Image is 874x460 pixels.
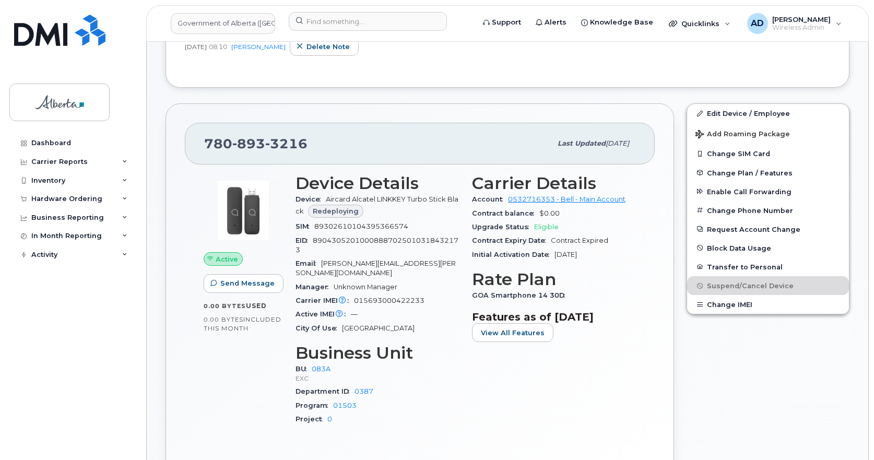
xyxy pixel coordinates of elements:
[740,13,849,34] div: Arunajith Daylath
[351,310,358,318] span: —
[687,144,849,163] button: Change SIM Card
[313,206,359,216] span: Redeploying
[296,195,326,203] span: Device
[574,12,660,33] a: Knowledge Base
[296,237,458,254] span: 89043052010008887025010318432173
[695,130,790,140] span: Add Roaming Package
[681,19,719,28] span: Quicklinks
[296,195,458,215] span: Aircard Alcatel LINKKEY Turbo Stick Black
[296,237,313,244] span: EID
[687,239,849,257] button: Block Data Usage
[606,139,629,147] span: [DATE]
[545,17,566,28] span: Alerts
[472,270,636,289] h3: Rate Plan
[212,179,275,242] img: image20231002-3703462-1t6ig66.jpeg
[296,174,459,193] h3: Device Details
[296,260,321,267] span: Email
[296,344,459,362] h3: Business Unit
[472,223,534,231] span: Upgrade Status
[296,310,351,318] span: Active IMEI
[662,13,738,34] div: Quicklinks
[209,42,227,51] span: 08:10
[751,17,764,30] span: AD
[687,220,849,239] button: Request Account Change
[554,251,577,258] span: [DATE]
[185,42,207,51] span: [DATE]
[687,104,849,123] a: Edit Device / Employee
[476,12,528,33] a: Support
[231,43,286,51] a: [PERSON_NAME]
[306,42,350,52] span: Delete note
[204,274,284,293] button: Send Message
[528,12,574,33] a: Alerts
[558,139,606,147] span: Last updated
[687,276,849,295] button: Suspend/Cancel Device
[296,415,327,423] span: Project
[539,209,560,217] span: $0.00
[296,374,459,383] p: EXC
[687,295,849,314] button: Change IMEI
[296,222,314,230] span: SIM
[551,237,608,244] span: Contract Expired
[472,209,539,217] span: Contract balance
[354,297,424,304] span: 015693000422233
[687,163,849,182] button: Change Plan / Features
[772,15,831,23] span: [PERSON_NAME]
[204,316,243,323] span: 0.00 Bytes
[472,291,570,299] span: GOA Smartphone 14 30D
[232,136,265,151] span: 893
[707,187,792,195] span: Enable Call Forwarding
[314,222,408,230] span: 89302610104395366574
[296,365,312,373] span: BU
[508,195,625,203] a: 0532716353 - Bell - Main Account
[296,402,333,409] span: Program
[472,311,636,323] h3: Features as of [DATE]
[204,136,308,151] span: 780
[289,12,447,31] input: Find something...
[342,324,415,332] span: [GEOGRAPHIC_DATA]
[687,257,849,276] button: Transfer to Personal
[334,283,397,291] span: Unknown Manager
[312,365,330,373] a: 083A
[204,315,281,333] span: included this month
[472,323,553,342] button: View All Features
[481,328,545,338] span: View All Features
[472,251,554,258] span: Initial Activation Date
[492,17,521,28] span: Support
[204,302,246,310] span: 0.00 Bytes
[171,13,275,34] a: Government of Alberta (GOA)
[333,402,357,409] a: 01503
[707,282,794,290] span: Suspend/Cancel Device
[220,278,275,288] span: Send Message
[246,302,267,310] span: used
[265,136,308,151] span: 3216
[590,17,653,28] span: Knowledge Base
[472,195,508,203] span: Account
[296,387,355,395] span: Department ID
[472,174,636,193] h3: Carrier Details
[290,37,359,56] button: Delete note
[687,182,849,201] button: Enable Call Forwarding
[355,387,373,395] a: 0387
[296,297,354,304] span: Carrier IMEI
[296,260,456,277] span: [PERSON_NAME][EMAIL_ADDRESS][PERSON_NAME][DOMAIN_NAME]
[296,283,334,291] span: Manager
[472,237,551,244] span: Contract Expiry Date
[687,123,849,144] button: Add Roaming Package
[707,169,793,176] span: Change Plan / Features
[772,23,831,32] span: Wireless Admin
[296,324,342,332] span: City Of Use
[216,254,238,264] span: Active
[534,223,559,231] span: Eligible
[687,201,849,220] button: Change Phone Number
[327,415,332,423] a: 0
